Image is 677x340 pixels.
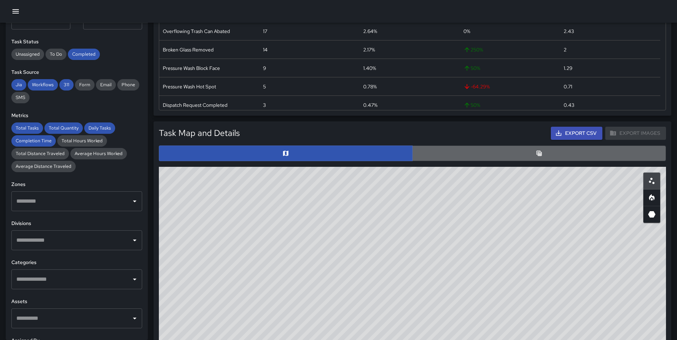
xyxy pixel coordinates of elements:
span: Completed [68,51,100,57]
div: 5 [263,83,266,90]
span: 0 % [463,28,470,35]
h6: Task Status [11,38,142,46]
button: Open [130,274,140,284]
h6: Divisions [11,220,142,227]
span: Total Quantity [44,125,83,131]
div: 14 [263,46,268,53]
button: Export CSV [551,127,602,140]
div: 1.40% [363,65,376,72]
button: Heatmap [643,189,660,206]
div: 2 [564,46,566,53]
div: Average Hours Worked [70,148,127,159]
svg: Scatterplot [648,177,656,185]
div: Unassigned [11,49,44,60]
button: Scatterplot [643,172,660,190]
div: 0.43 [564,102,574,109]
div: Completed [68,49,100,60]
h6: Assets [11,298,142,306]
span: Average Hours Worked [70,150,127,157]
button: Map [159,146,413,161]
h6: Metrics [11,112,142,120]
div: 0.71 [564,83,572,90]
span: To Do [45,51,66,57]
button: Open [130,313,140,323]
div: Average Distance Traveled [11,161,76,172]
div: Total Tasks [11,122,43,134]
div: Pressure Wash Block Face [163,65,220,72]
div: Total Distance Traveled [11,148,69,159]
div: 0.78% [363,83,377,90]
button: Table [412,146,666,161]
svg: Map [282,150,289,157]
span: 311 [59,82,74,88]
svg: Heatmap [648,193,656,202]
h6: Task Source [11,68,142,76]
div: Total Quantity [44,122,83,134]
span: 50 % [463,65,480,72]
div: Form [75,79,95,91]
div: Phone [117,79,139,91]
span: Unassigned [11,51,44,57]
button: 3D Heatmap [643,206,660,223]
span: Completion Time [11,138,56,144]
div: 9 [263,65,266,72]
button: Open [130,235,140,245]
span: Average Distance Traveled [11,163,76,169]
span: 50 % [463,102,480,109]
div: 2.43 [564,28,574,35]
span: Total Tasks [11,125,43,131]
div: Email [96,79,116,91]
span: Form [75,82,95,88]
span: Daily Tasks [84,125,115,131]
div: 2.17% [363,46,375,53]
svg: Table [536,150,543,157]
span: SMS [11,94,29,100]
span: 250 % [463,46,483,53]
span: Workflows [28,82,58,88]
div: Daily Tasks [84,122,115,134]
h5: Task Map and Details [159,127,240,139]
h6: Categories [11,259,142,267]
div: To Do [45,49,66,60]
span: Total Hours Worked [57,138,107,144]
div: 2.64% [363,28,377,35]
div: 1.29 [564,65,573,72]
div: Completion Time [11,135,56,147]
div: Pressure Wash Hot Spot [163,83,216,90]
span: Email [96,82,116,88]
span: -64.29 % [463,83,490,90]
div: 311 [59,79,74,91]
span: Jia [11,82,26,88]
div: Jia [11,79,26,91]
div: Broken Glass Removed [163,46,214,53]
button: Open [130,196,140,206]
div: 0.47% [363,102,377,109]
h6: Zones [11,181,142,188]
span: Phone [117,82,139,88]
div: 3 [263,102,266,109]
div: SMS [11,92,29,103]
div: 17 [263,28,267,35]
div: Workflows [28,79,58,91]
span: Total Distance Traveled [11,150,69,157]
svg: 3D Heatmap [648,210,656,219]
div: Total Hours Worked [57,135,107,147]
div: Overflowing Trash Can Abated [163,28,230,35]
div: Dispatch Request Completed [163,102,227,109]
